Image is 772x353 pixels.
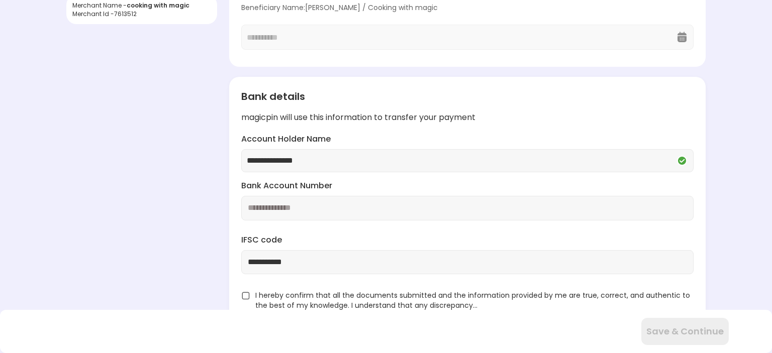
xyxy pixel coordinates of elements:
[72,10,211,18] div: Merchant Id - 7613512
[72,1,211,10] div: Merchant Name -
[641,318,729,345] button: Save & Continue
[241,180,694,192] label: Bank Account Number
[241,112,694,124] div: magicpin will use this information to transfer your payment
[676,155,688,167] img: Q2VREkDUCX-Nh97kZdnvclHTixewBtwTiuomQU4ttMKm5pUNxe9W_NURYrLCGq_Mmv0UDstOKswiepyQhkhj-wqMpwXa6YfHU...
[241,89,694,104] div: Bank details
[241,134,694,145] label: Account Holder Name
[127,1,189,10] span: cooking with magic
[241,291,250,300] img: unchecked
[241,234,694,246] label: IFSC code
[241,3,694,13] div: Beneficiary Name: [PERSON_NAME] / Cooking with magic
[255,290,694,310] span: I hereby confirm that all the documents submitted and the information provided by me are true, co...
